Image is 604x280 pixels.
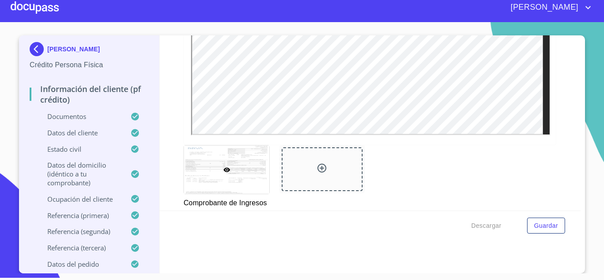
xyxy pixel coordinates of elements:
[30,42,47,56] img: Docupass spot blue
[30,128,130,137] p: Datos del cliente
[534,220,558,231] span: Guardar
[30,260,130,268] p: Datos del pedido
[30,112,130,121] p: Documentos
[30,211,130,220] p: Referencia (primera)
[471,220,501,231] span: Descargar
[30,60,149,70] p: Crédito Persona Física
[30,161,130,187] p: Datos del domicilio (idéntico a tu comprobante)
[527,218,565,234] button: Guardar
[504,0,583,15] span: [PERSON_NAME]
[30,195,130,203] p: Ocupación del Cliente
[47,46,100,53] p: [PERSON_NAME]
[30,145,130,153] p: Estado Civil
[504,0,593,15] button: account of current user
[30,84,149,105] p: Información del cliente (PF crédito)
[468,218,505,234] button: Descargar
[30,243,130,252] p: Referencia (tercera)
[30,227,130,236] p: Referencia (segunda)
[30,42,149,60] div: [PERSON_NAME]
[183,194,269,219] p: Comprobante de Ingresos mes 3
